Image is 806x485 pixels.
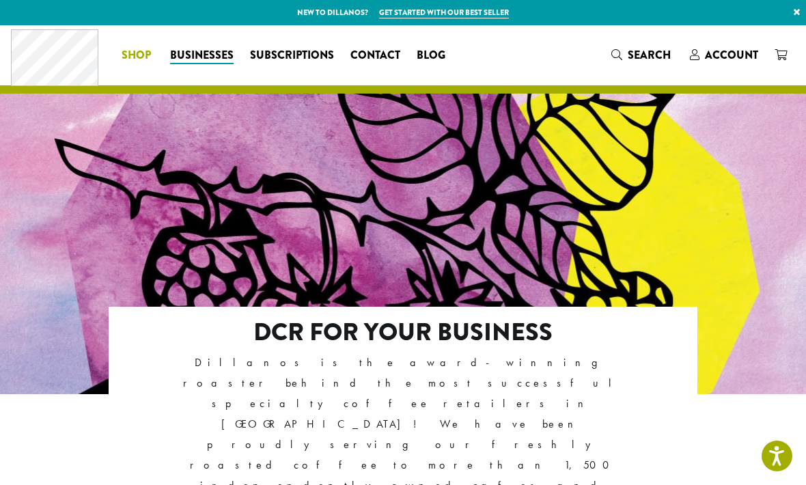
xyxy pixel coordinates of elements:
span: Contact [350,47,400,64]
span: Account [705,47,758,63]
h2: DCR FOR YOUR BUSINESS [167,318,639,347]
a: Get started with our best seller [379,7,509,18]
span: Shop [122,47,151,64]
span: Subscriptions [250,47,334,64]
span: Blog [417,47,445,64]
a: Search [603,44,682,66]
a: Shop [113,44,162,66]
span: Businesses [170,47,234,64]
span: Search [628,47,671,63]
